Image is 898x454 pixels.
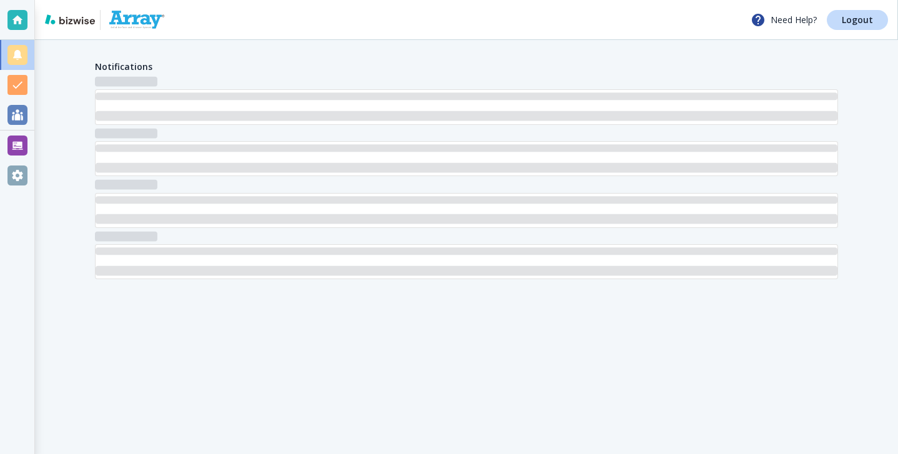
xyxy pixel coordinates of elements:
[45,14,95,24] img: bizwise
[106,10,165,30] img: ARRAY Solid Surface Shower Systems
[95,60,152,73] h4: Notifications
[842,16,873,24] p: Logout
[751,12,817,27] p: Need Help?
[827,10,888,30] a: Logout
